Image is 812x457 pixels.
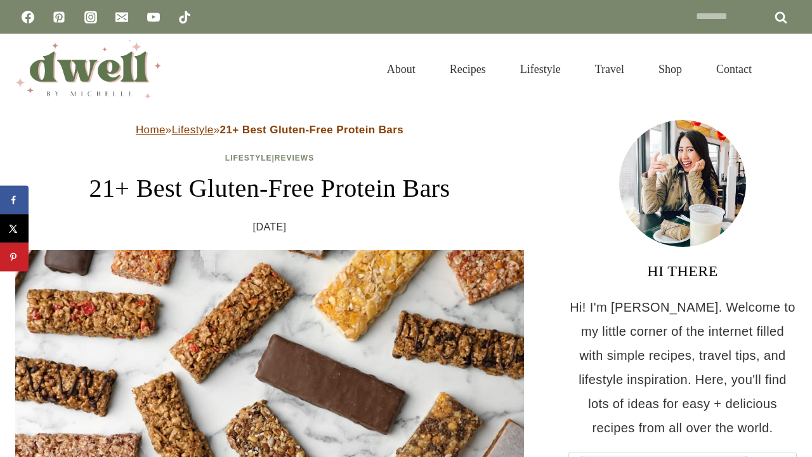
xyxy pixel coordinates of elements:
h3: HI THERE [568,260,797,282]
a: Lifestyle [503,47,578,91]
time: [DATE] [253,218,287,237]
strong: 21+ Best Gluten-Free Protein Bars [220,124,404,136]
a: Instagram [78,4,103,30]
nav: Primary Navigation [370,47,769,91]
a: Travel [578,47,641,91]
a: Facebook [15,4,41,30]
button: View Search Form [775,58,797,80]
h1: 21+ Best Gluten-Free Protein Bars [15,169,524,208]
a: Home [136,124,166,136]
span: » » [136,124,403,136]
a: Reviews [275,154,314,162]
p: Hi! I'm [PERSON_NAME]. Welcome to my little corner of the internet filled with simple recipes, tr... [568,295,797,440]
a: About [370,47,433,91]
span: | [225,154,314,162]
a: TikTok [172,4,197,30]
a: Email [109,4,134,30]
img: DWELL by michelle [15,40,161,98]
a: Recipes [433,47,503,91]
a: Contact [699,47,769,91]
a: YouTube [141,4,166,30]
a: Lifestyle [172,124,214,136]
a: Shop [641,47,699,91]
a: Pinterest [46,4,72,30]
a: Lifestyle [225,154,272,162]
